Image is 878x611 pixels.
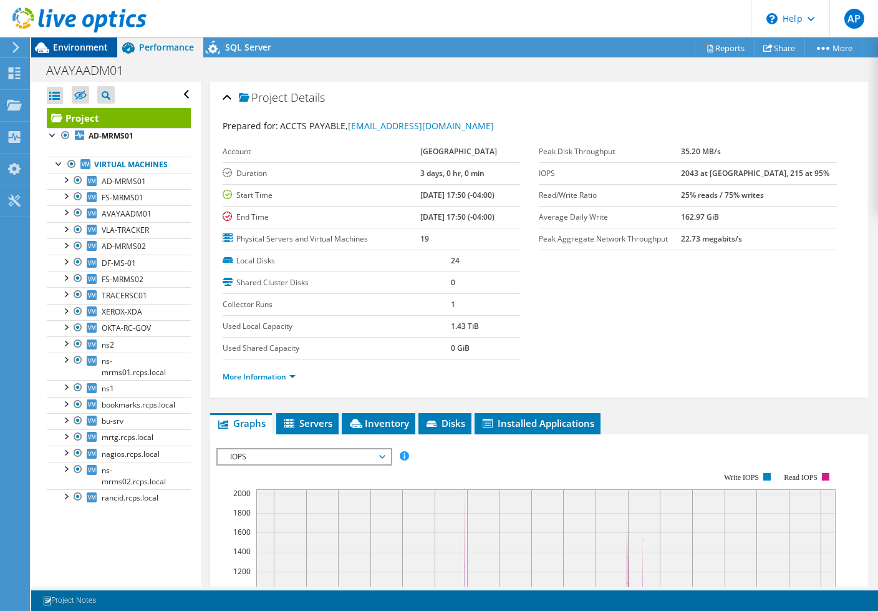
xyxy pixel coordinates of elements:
[47,205,191,222] a: AVAYAADM01
[102,241,146,252] span: AD-MRMS02
[420,168,485,178] b: 3 days, 0 hr, 0 min
[102,306,142,317] span: XEROX-XDA
[225,41,271,53] span: SQL Server
[102,399,175,410] span: bookmarks.rcps.local
[223,211,420,223] label: End Time
[233,507,251,518] text: 1800
[348,417,409,429] span: Inventory
[47,287,191,303] a: TRACERSC01
[102,416,123,426] span: bu-srv
[47,222,191,238] a: VLA-TRACKER
[539,233,681,245] label: Peak Aggregate Network Throughput
[102,258,136,268] span: DF-MS-01
[47,320,191,336] a: OKTA-RC-GOV
[47,189,191,205] a: FS-MRMS01
[766,13,778,24] svg: \n
[223,342,451,354] label: Used Shared Capacity
[223,145,420,158] label: Account
[47,380,191,396] a: ns1
[451,299,455,310] b: 1
[539,167,681,180] label: IOPS
[223,276,451,289] label: Shared Cluster Disks
[233,585,251,596] text: 1000
[223,167,420,180] label: Duration
[102,323,151,333] span: OKTA-RC-GOV
[233,566,251,577] text: 1200
[47,173,191,189] a: AD-MRMS01
[47,336,191,353] a: ns2
[47,128,191,144] a: AD-MRMS01
[47,413,191,429] a: bu-srv
[420,212,494,222] b: [DATE] 17:50 (-04:00)
[102,465,166,487] span: ns-mrms02.rcps.local
[348,120,494,132] a: [EMAIL_ADDRESS][DOMAIN_NAME]
[681,168,829,178] b: 2043 at [GEOGRAPHIC_DATA], 215 at 95%
[233,546,251,557] text: 1400
[754,38,805,57] a: Share
[102,225,149,235] span: VLA-TRACKER
[216,417,266,429] span: Graphs
[695,38,755,57] a: Reports
[539,211,681,223] label: Average Daily Write
[681,233,742,244] b: 22.73 megabits/s
[681,212,719,222] b: 162.97 GiB
[724,473,759,482] text: Write IOPS
[233,527,251,537] text: 1600
[451,343,470,353] b: 0 GiB
[139,41,194,53] span: Performance
[223,120,278,132] label: Prepared for:
[784,473,818,482] text: Read IOPS
[233,488,251,499] text: 2000
[451,321,479,331] b: 1.43 TiB
[89,130,133,141] b: AD-MRMS01
[280,120,494,132] span: ACCTS PAYABLE,
[47,157,191,173] a: Virtual Machines
[804,38,862,57] a: More
[420,190,494,200] b: [DATE] 17:50 (-04:00)
[102,274,143,285] span: FS-MRMS02
[47,271,191,287] a: FS-MRMS02
[539,145,681,158] label: Peak Disk Throughput
[282,417,332,429] span: Servers
[102,208,152,219] span: AVAYAADM01
[102,290,147,301] span: TRACERSC01
[539,189,681,202] label: Read/Write Ratio
[239,92,287,104] span: Project
[223,189,420,202] label: Start Time
[47,446,191,462] a: nagios.rcps.local
[451,277,455,288] b: 0
[420,233,429,244] b: 19
[34,593,105,609] a: Project Notes
[481,417,594,429] span: Installed Applications
[681,190,764,200] b: 25% reads / 75% writes
[291,90,325,105] span: Details
[223,233,420,245] label: Physical Servers and Virtual Machines
[223,298,451,311] label: Collector Runs
[420,146,497,157] b: [GEOGRAPHIC_DATA]
[102,492,158,503] span: rancid.rcps.local
[223,371,296,382] a: More Information
[47,429,191,446] a: mrtg.rcps.local
[102,340,114,350] span: ns2
[102,356,166,378] span: ns-mrms01.rcps.local
[47,304,191,320] a: XEROX-XDA
[224,449,384,464] span: IOPS
[425,417,465,429] span: Disks
[47,353,191,380] a: ns-mrms01.rcps.local
[47,397,191,413] a: bookmarks.rcps.local
[681,146,721,157] b: 35.20 MB/s
[102,383,114,394] span: ns1
[451,255,460,266] b: 24
[223,320,451,333] label: Used Local Capacity
[223,255,451,267] label: Local Disks
[47,238,191,255] a: AD-MRMS02
[102,449,160,459] span: nagios.rcps.local
[102,432,153,442] span: mrtg.rcps.local
[47,255,191,271] a: DF-MS-01
[844,9,864,29] span: AP
[47,462,191,489] a: ns-mrms02.rcps.local
[47,489,191,506] a: rancid.rcps.local
[102,192,143,203] span: FS-MRMS01
[102,176,146,187] span: AD-MRMS01
[53,41,108,53] span: Environment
